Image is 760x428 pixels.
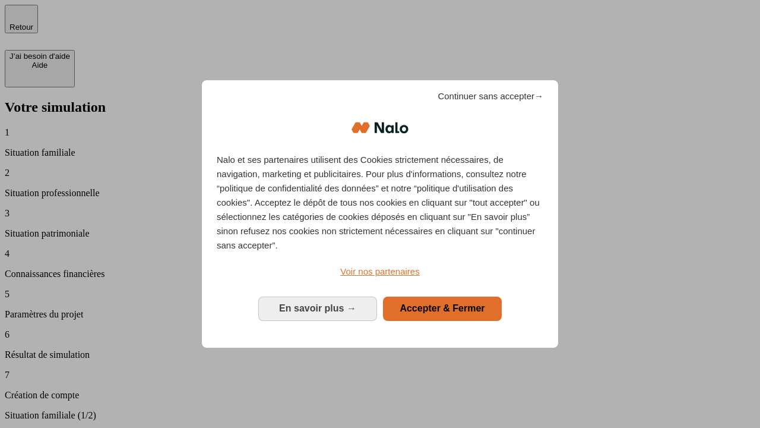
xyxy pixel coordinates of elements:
span: Voir nos partenaires [340,266,419,276]
button: En savoir plus: Configurer vos consentements [258,297,377,320]
div: Bienvenue chez Nalo Gestion du consentement [202,80,558,347]
a: Voir nos partenaires [217,265,543,279]
span: Accepter & Fermer [400,303,484,313]
span: Continuer sans accepter→ [438,89,543,103]
p: Nalo et ses partenaires utilisent des Cookies strictement nécessaires, de navigation, marketing e... [217,153,543,253]
span: En savoir plus → [279,303,356,313]
button: Accepter & Fermer: Accepter notre traitement des données et fermer [383,297,502,320]
img: Logo [351,110,408,146]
